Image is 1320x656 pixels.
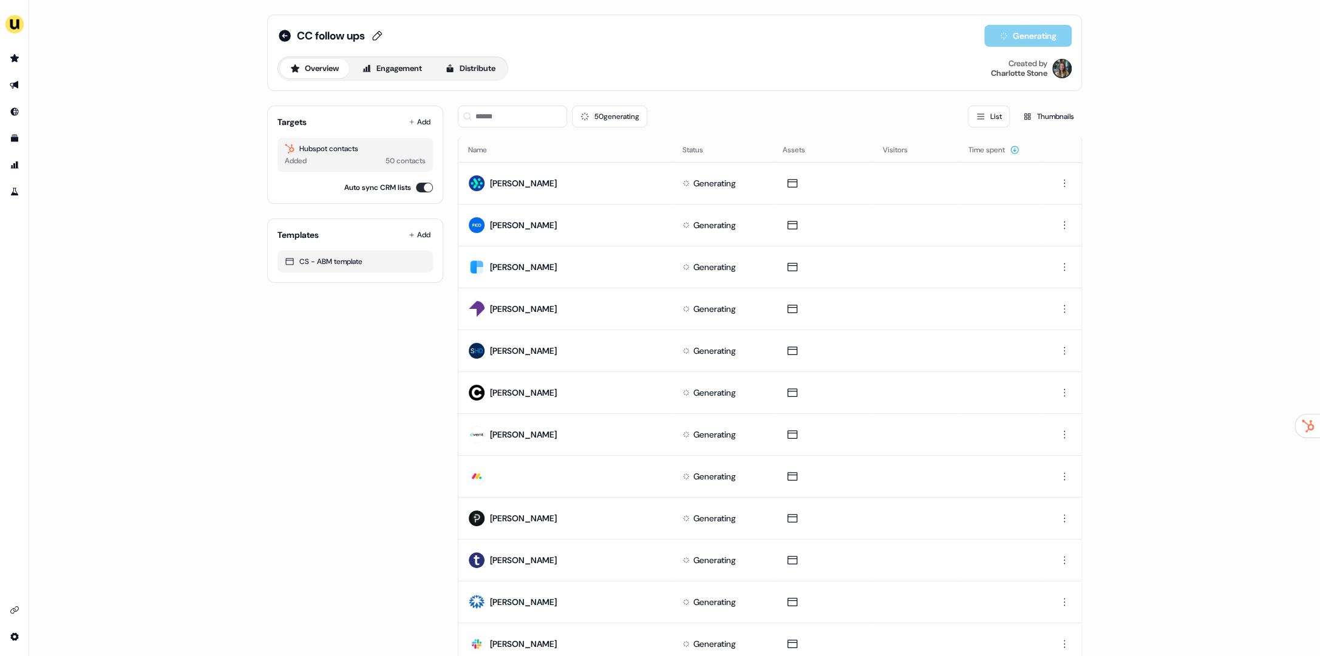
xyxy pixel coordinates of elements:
button: Status [682,139,718,161]
div: Generating [693,554,736,566]
div: [PERSON_NAME] [490,261,557,273]
img: Charlotte [1052,59,1072,78]
label: Auto sync CRM lists [344,181,411,194]
div: [PERSON_NAME] [490,219,557,231]
button: Engagement [352,59,432,78]
button: Add [406,113,433,130]
div: [PERSON_NAME] [490,554,557,566]
button: Name [468,139,502,161]
div: 50 contacts [386,155,426,167]
div: Targets [277,116,307,128]
div: Generating [693,596,736,608]
button: Overview [280,59,349,78]
span: CC follow ups [297,29,365,43]
a: Go to Inbound [5,102,24,121]
a: Go to integrations [5,600,24,620]
div: Generating [693,177,736,189]
div: [PERSON_NAME] [490,177,557,189]
a: Go to prospects [5,49,24,68]
div: [PERSON_NAME] [490,303,557,315]
div: Added [285,155,307,167]
button: Thumbnails [1015,106,1082,127]
div: Hubspot contacts [285,143,426,155]
button: Time spent [968,139,1019,161]
div: Created by [1009,59,1047,69]
div: Generating [693,261,736,273]
div: Generating [693,638,736,650]
div: CS - ABM template [285,255,426,268]
th: Assets [773,138,873,162]
button: Add [406,226,433,243]
div: [PERSON_NAME] [490,638,557,650]
div: Templates [277,229,319,241]
div: Generating [693,219,736,231]
a: Go to experiments [5,182,24,201]
div: Generating [693,470,736,482]
div: Generating [693,303,736,315]
div: [PERSON_NAME] [490,512,557,524]
button: Visitors [882,139,922,161]
a: Go to attribution [5,155,24,175]
button: Distribute [435,59,506,78]
div: [PERSON_NAME] [490,596,557,608]
div: Charlotte Stone [991,69,1047,78]
button: List [968,106,1010,127]
button: 50generating [572,106,647,127]
a: Go to templates [5,129,24,148]
div: Generating [693,512,736,524]
div: [PERSON_NAME] [490,428,557,441]
div: [PERSON_NAME] [490,345,557,357]
div: Generating [693,345,736,357]
div: Generating [693,387,736,399]
div: [PERSON_NAME] [490,387,557,399]
div: Generating [693,428,736,441]
a: Go to outbound experience [5,75,24,95]
a: Go to integrations [5,627,24,646]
